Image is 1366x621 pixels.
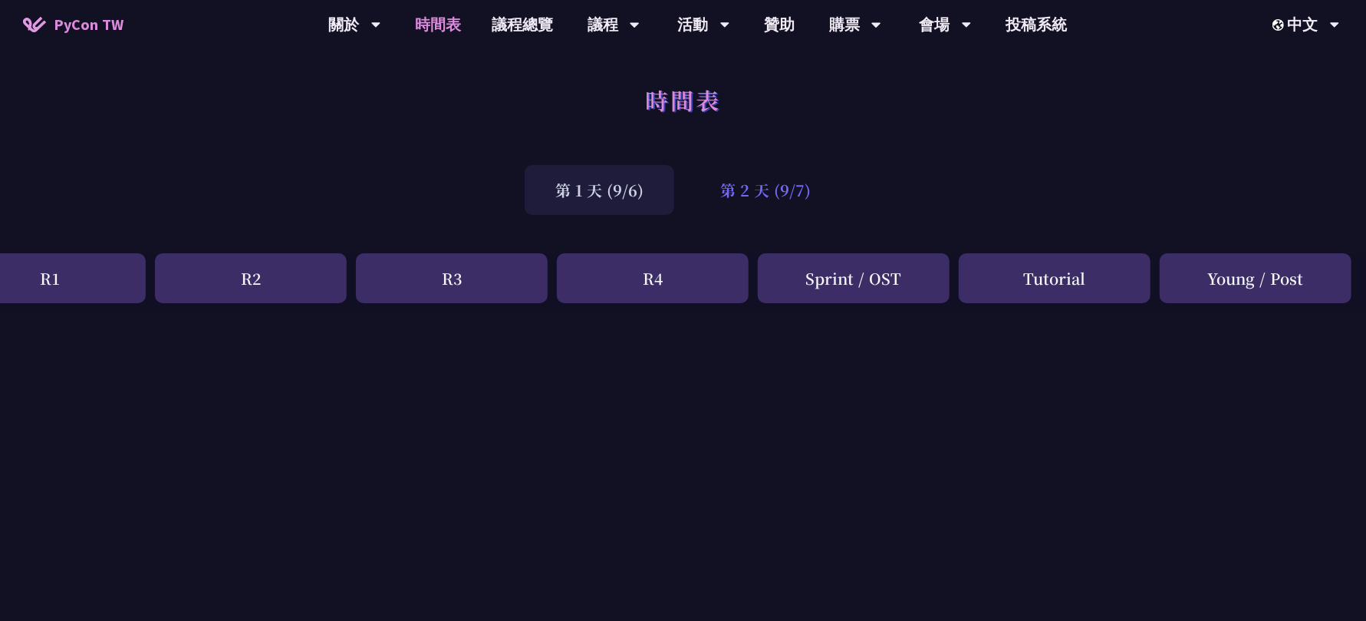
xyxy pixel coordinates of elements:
img: Locale Icon [1272,19,1288,31]
div: R2 [155,253,347,303]
div: Sprint / OST [758,253,950,303]
div: Tutorial [959,253,1150,303]
div: 第 2 天 (9/7) [690,165,841,215]
div: R3 [356,253,548,303]
img: Home icon of PyCon TW 2025 [23,17,46,32]
h1: 時間表 [645,77,721,123]
div: 第 1 天 (9/6) [525,165,674,215]
div: Young / Post [1160,253,1351,303]
div: R4 [557,253,749,303]
a: PyCon TW [8,5,139,44]
span: PyCon TW [54,13,123,36]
